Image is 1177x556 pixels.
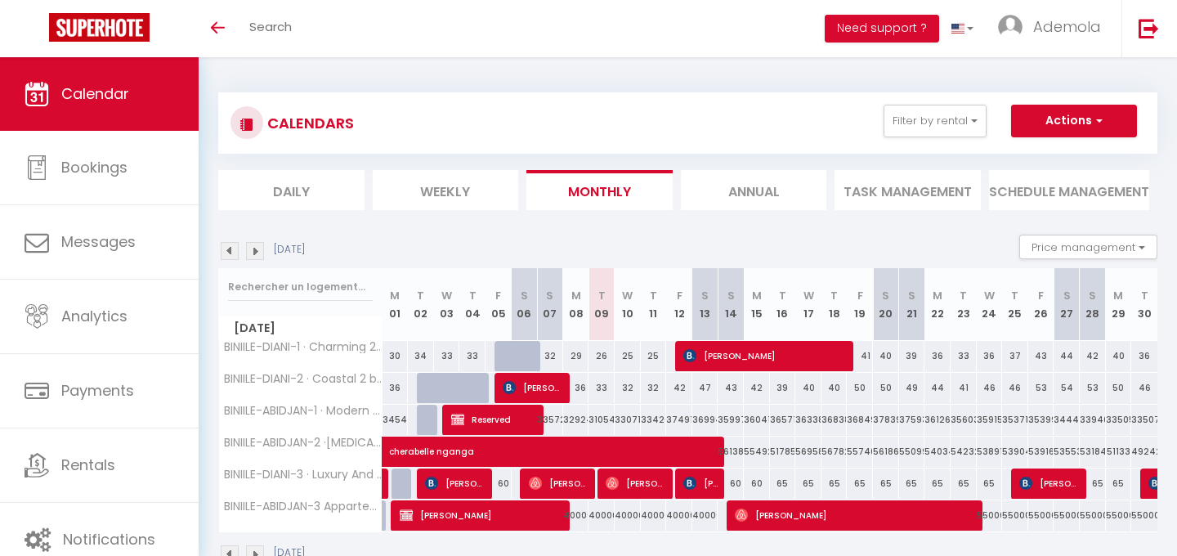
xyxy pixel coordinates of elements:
abbr: S [546,288,553,303]
span: [PERSON_NAME] [735,500,979,531]
div: 65 [951,469,977,499]
div: 53 [1080,373,1106,403]
div: 33 [434,341,460,371]
div: 33420 [641,405,667,435]
abbr: T [469,288,477,303]
th: 22 [924,268,951,341]
div: 33 [588,373,615,403]
div: 32 [537,341,563,371]
abbr: M [752,288,762,303]
div: 60 [486,469,512,499]
div: 25 [615,341,641,371]
div: 40000 [615,500,641,531]
div: 37593 [899,405,925,435]
th: 28 [1080,268,1106,341]
div: 65 [770,469,796,499]
div: 41 [951,373,977,403]
abbr: S [1063,288,1071,303]
span: [PERSON_NAME] [683,340,849,371]
th: 12 [666,268,692,341]
th: 06 [512,268,538,341]
input: Rechercher un logement... [228,272,373,302]
span: Reserved [451,404,539,435]
div: 34544 [383,405,409,435]
abbr: F [857,288,863,303]
div: 40000 [666,500,692,531]
th: 10 [615,268,641,341]
span: [PERSON_NAME] [606,468,667,499]
div: 47 [692,373,718,403]
div: 35371 [1002,405,1028,435]
span: [PERSON_NAME] [683,468,718,499]
div: 32 [641,373,667,403]
abbr: S [521,288,528,303]
div: 25 [641,341,667,371]
th: 16 [770,268,796,341]
div: 36 [383,373,409,403]
span: BINIILE-ABIDJAN-3 Appartement spacieux et moderne aux 2 Plateaux [222,500,385,513]
span: [PERSON_NAME] [529,468,590,499]
div: 46 [977,373,1003,403]
div: 34 [408,341,434,371]
div: 65 [1106,469,1132,499]
span: Payments [61,380,134,401]
div: 65 [1080,469,1106,499]
div: 49242 [1131,437,1157,467]
div: 36 [924,341,951,371]
abbr: F [495,288,501,303]
abbr: W [441,288,452,303]
div: 36994 [692,405,718,435]
li: Monthly [526,170,673,210]
div: 40 [821,373,848,403]
abbr: T [779,288,786,303]
button: Price management [1019,235,1157,259]
div: 36 [977,341,1003,371]
p: [DATE] [274,242,305,258]
img: Super Booking [49,13,150,42]
button: Filter by rental [884,105,987,137]
div: 54232 [951,437,977,467]
button: Actions [1011,105,1137,137]
div: 42 [1080,341,1106,371]
div: 65 [924,469,951,499]
div: 36126 [924,405,951,435]
div: 55099 [899,437,925,467]
div: 53 [1028,373,1054,403]
div: 33946 [1080,405,1106,435]
th: 04 [459,268,486,341]
div: 33507 [1131,405,1157,435]
th: 24 [977,268,1003,341]
div: 40000 [641,500,667,531]
div: 53891 [977,437,1003,467]
th: 14 [718,268,744,341]
div: 40 [1106,341,1132,371]
div: 65 [795,469,821,499]
div: 55000 [1002,500,1028,531]
div: 55000 [977,500,1003,531]
span: [PERSON_NAME] [503,372,564,403]
div: 37 [1002,341,1028,371]
div: 46 [1131,373,1157,403]
div: 55000 [1080,500,1106,531]
div: 39 [770,373,796,403]
div: 44 [1054,341,1080,371]
span: Rentals [61,455,115,475]
div: 50 [873,373,899,403]
div: 26 [588,341,615,371]
div: 55000 [1106,500,1132,531]
div: 65 [899,469,925,499]
span: BINIILE-ABIDJAN-2 ·[MEDICAL_DATA] Moderne et Cosy, [GEOGRAPHIC_DATA], 10min [GEOGRAPHIC_DATA] [222,437,385,449]
div: 65 [977,469,1003,499]
th: 07 [537,268,563,341]
th: 23 [951,268,977,341]
span: [PERSON_NAME] [1019,468,1081,499]
abbr: M [933,288,942,303]
span: BINIILE-DIANI-3 · Luxury And Spacious Pool house near the beaches [222,469,385,481]
th: 13 [692,268,718,341]
abbr: T [830,288,838,303]
div: 35915 [977,405,1003,435]
span: Analytics [61,306,128,326]
span: BINIILE-DIANI-1 · Charming 2-Bedroom in Diani [222,341,385,353]
th: 30 [1131,268,1157,341]
div: 55000 [1131,500,1157,531]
